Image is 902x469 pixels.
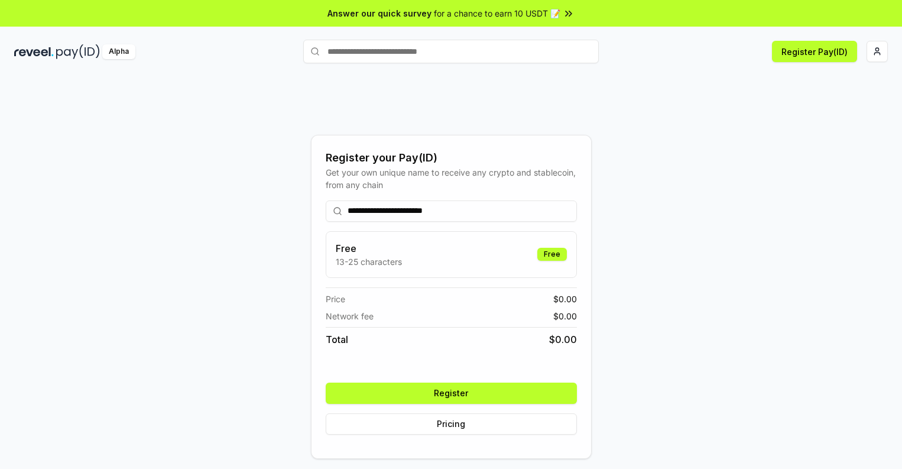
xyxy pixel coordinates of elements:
[327,7,431,20] span: Answer our quick survey
[336,241,402,255] h3: Free
[326,332,348,347] span: Total
[434,7,560,20] span: for a chance to earn 10 USDT 📝
[326,310,374,322] span: Network fee
[553,293,577,305] span: $ 0.00
[14,44,54,59] img: reveel_dark
[326,166,577,191] div: Get your own unique name to receive any crypto and stablecoin, from any chain
[549,332,577,347] span: $ 0.00
[772,41,857,62] button: Register Pay(ID)
[553,310,577,322] span: $ 0.00
[326,413,577,435] button: Pricing
[326,293,345,305] span: Price
[336,255,402,268] p: 13-25 characters
[102,44,135,59] div: Alpha
[537,248,567,261] div: Free
[56,44,100,59] img: pay_id
[326,383,577,404] button: Register
[326,150,577,166] div: Register your Pay(ID)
